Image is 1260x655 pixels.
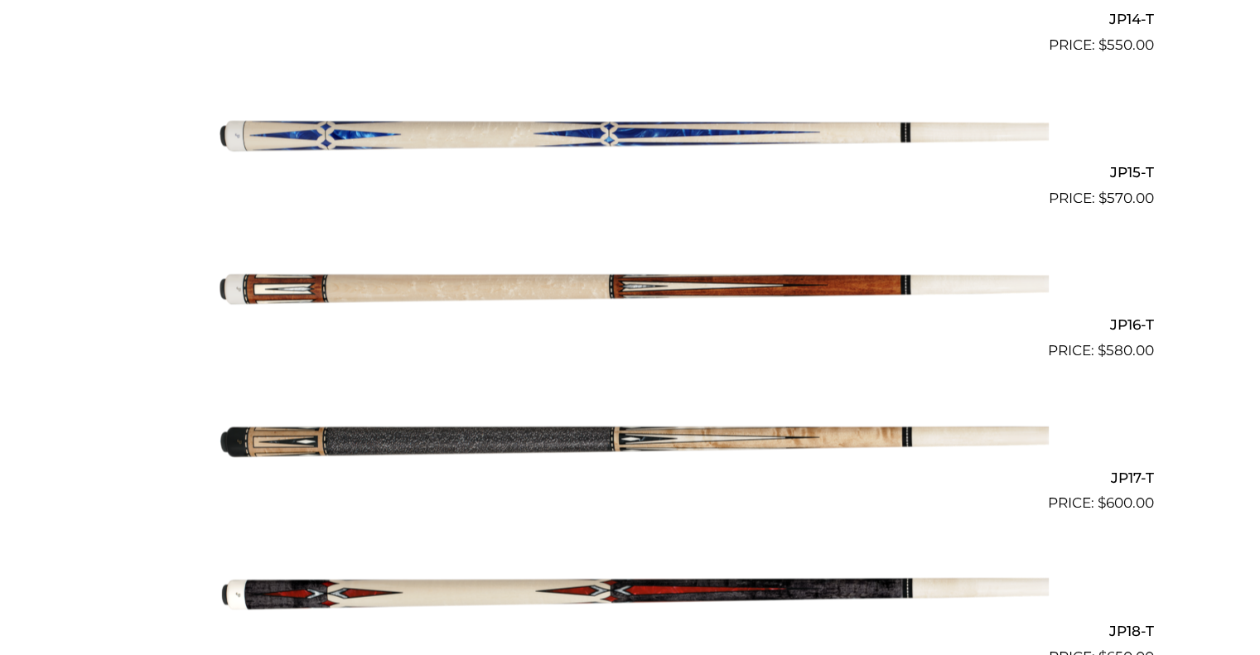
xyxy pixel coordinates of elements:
[212,63,1049,202] img: JP15-T
[107,4,1154,35] h2: JP14-T
[107,614,1154,645] h2: JP18-T
[1098,494,1106,511] span: $
[1098,190,1154,206] bdi: 570.00
[1098,494,1154,511] bdi: 600.00
[212,216,1049,355] img: JP16-T
[1098,342,1106,359] span: $
[107,216,1154,362] a: JP16-T $580.00
[107,63,1154,209] a: JP15-T $570.00
[107,157,1154,187] h2: JP15-T
[107,368,1154,514] a: JP17-T $600.00
[1098,36,1107,53] span: $
[107,462,1154,493] h2: JP17-T
[212,368,1049,508] img: JP17-T
[107,310,1154,340] h2: JP16-T
[1098,36,1154,53] bdi: 550.00
[1098,190,1107,206] span: $
[1098,342,1154,359] bdi: 580.00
